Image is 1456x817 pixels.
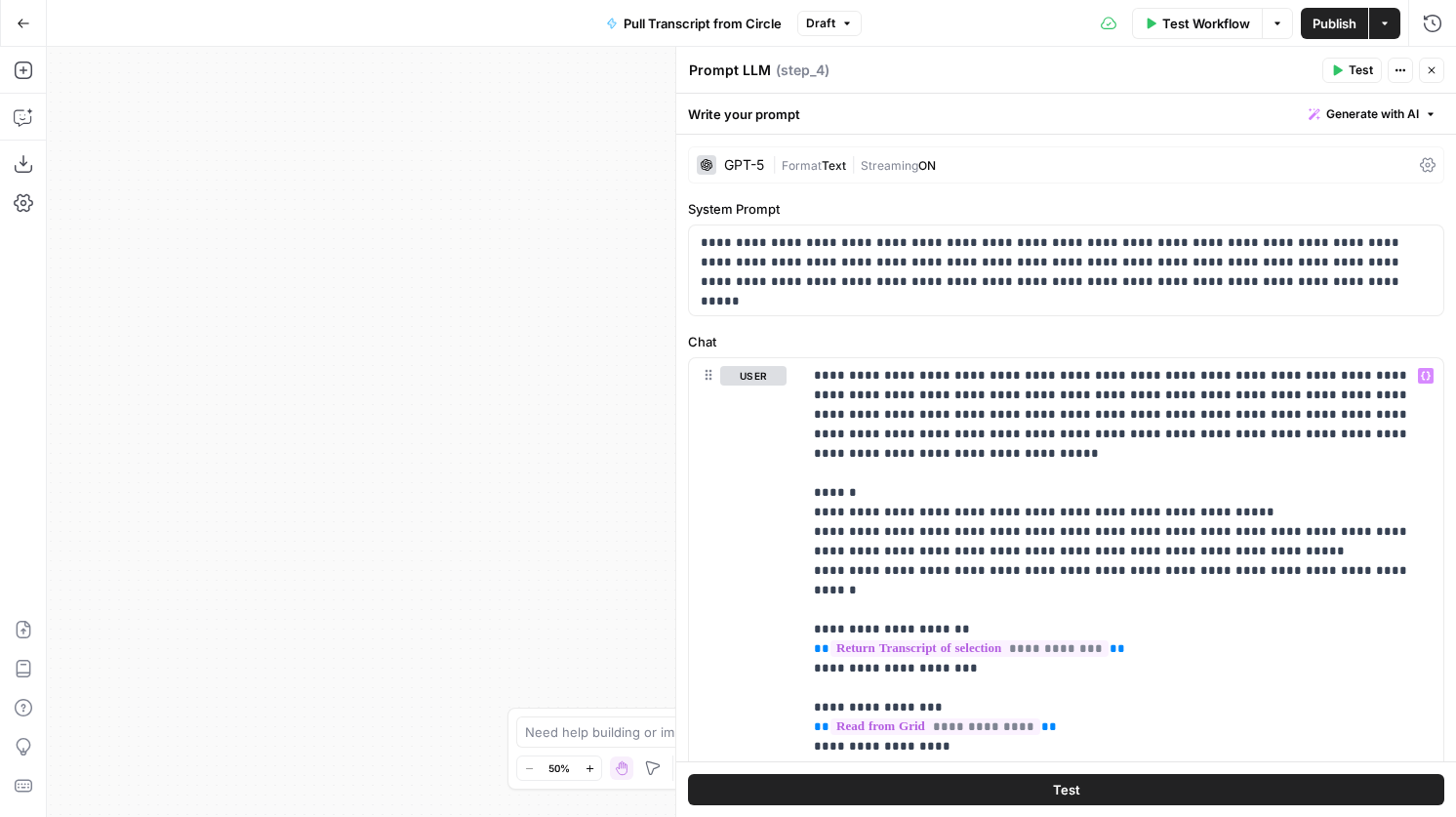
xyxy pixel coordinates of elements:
button: Test Workflow [1132,8,1262,39]
label: Chat [688,332,1444,351]
span: Draft [806,15,835,32]
span: Text [822,158,846,173]
div: Write your prompt [676,94,1456,134]
span: Test [1053,780,1080,799]
textarea: Prompt LLM [689,61,771,80]
span: Format [782,158,822,173]
button: Pull Transcript from Circle [594,8,793,39]
span: Test [1349,61,1373,79]
span: Test Workflow [1162,14,1250,33]
span: ON [918,158,936,173]
span: 50% [548,760,570,776]
span: | [846,154,861,174]
label: System Prompt [688,199,1444,219]
button: user [720,366,787,386]
span: | [772,154,782,174]
span: ( step_4 ) [776,61,829,80]
div: GPT-5 [724,158,764,172]
span: Pull Transcript from Circle [624,14,782,33]
button: Generate with AI [1301,102,1444,127]
button: Draft [797,11,862,36]
button: Test [1322,58,1382,83]
button: Publish [1301,8,1368,39]
span: Publish [1313,14,1356,33]
button: Test [688,774,1444,805]
span: Streaming [861,158,918,173]
span: Generate with AI [1326,105,1419,123]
